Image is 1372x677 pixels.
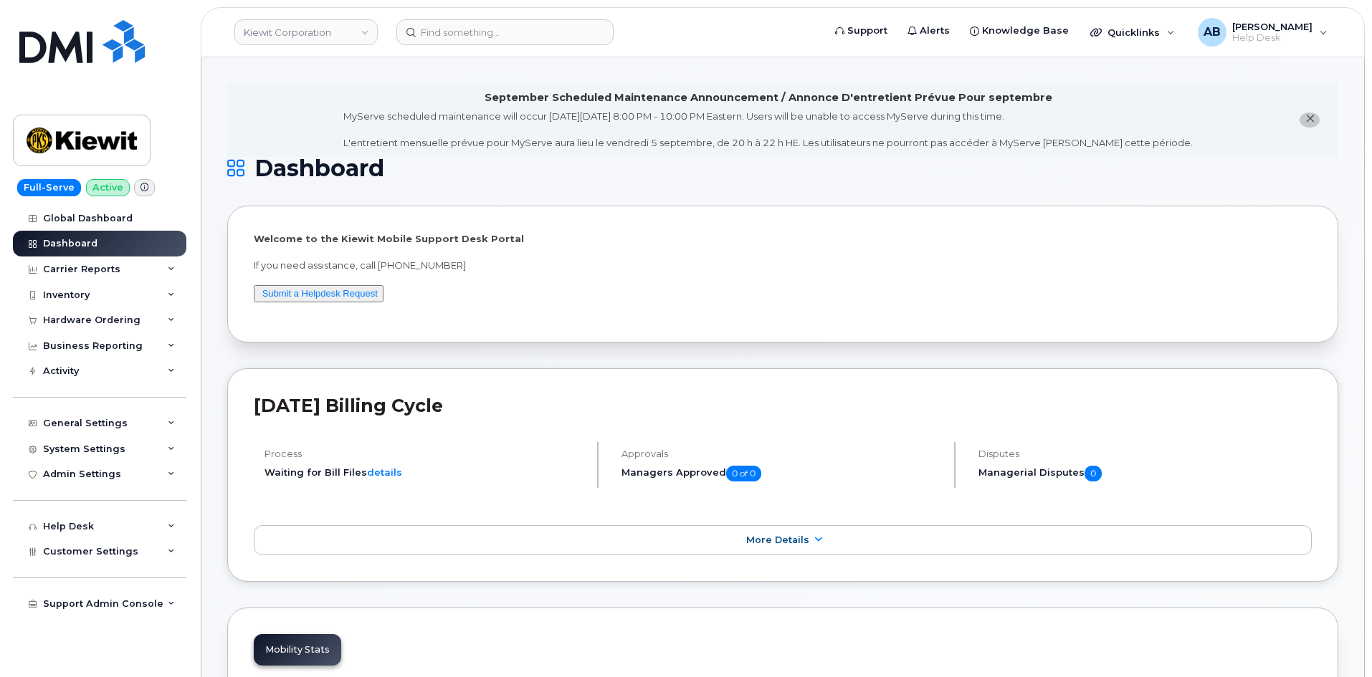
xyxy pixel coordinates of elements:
iframe: Messenger Launcher [1310,615,1361,666]
a: details [367,466,402,478]
h5: Managers Approved [621,466,942,481]
span: Dashboard [254,158,384,179]
div: September Scheduled Maintenance Announcement / Annonce D'entretient Prévue Pour septembre [485,90,1052,105]
div: MyServe scheduled maintenance will occur [DATE][DATE] 8:00 PM - 10:00 PM Eastern. Users will be u... [343,110,1193,150]
h4: Process [265,448,585,459]
h2: [DATE] Billing Cycle [254,395,1312,416]
span: 0 of 0 [726,466,761,481]
h5: Managerial Disputes [978,466,1312,481]
li: Waiting for Bill Files [265,466,585,479]
h4: Approvals [621,448,942,459]
span: More Details [746,534,809,545]
p: Welcome to the Kiewit Mobile Support Desk Portal [254,232,1312,246]
h4: Disputes [978,448,1312,459]
button: close notification [1300,112,1320,128]
p: If you need assistance, call [PHONE_NUMBER] [254,259,1312,272]
button: Submit a Helpdesk Request [254,285,384,303]
span: 0 [1085,466,1102,481]
a: Submit a Helpdesk Request [262,288,378,299]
